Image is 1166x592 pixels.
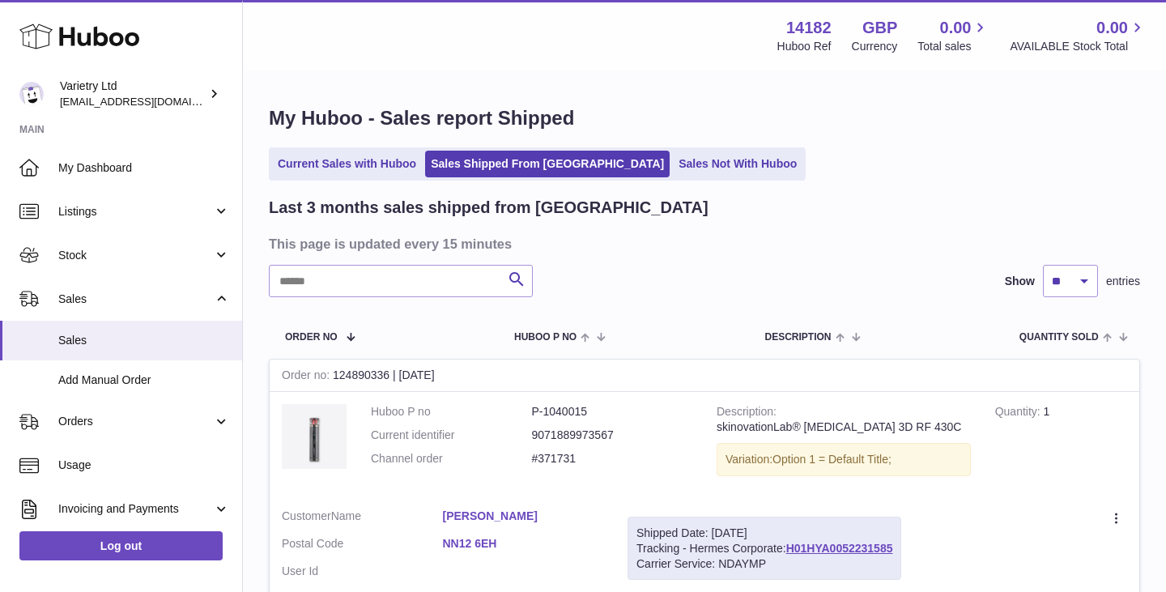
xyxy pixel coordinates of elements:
[1010,39,1147,54] span: AVAILABLE Stock Total
[1096,17,1128,39] span: 0.00
[371,428,532,443] dt: Current identifier
[1019,332,1099,343] span: Quantity Sold
[272,151,422,177] a: Current Sales with Huboo
[58,458,230,473] span: Usage
[717,443,971,476] div: Variation:
[58,333,230,348] span: Sales
[917,17,989,54] a: 0.00 Total sales
[636,526,892,541] div: Shipped Date: [DATE]
[60,79,206,109] div: Varietry Ltd
[282,536,443,556] dt: Postal Code
[514,332,577,343] span: Huboo P no
[786,17,832,39] strong: 14182
[772,453,892,466] span: Option 1 = Default Title;
[58,248,213,263] span: Stock
[19,531,223,560] a: Log out
[282,368,333,385] strong: Order no
[1106,274,1140,289] span: entries
[282,404,347,469] img: Muse_RF.jpg
[786,542,893,555] a: H01HYA0052231585
[532,428,693,443] dd: 9071889973567
[269,197,709,219] h2: Last 3 months sales shipped from [GEOGRAPHIC_DATA]
[270,360,1139,392] div: 124890336 | [DATE]
[58,414,213,429] span: Orders
[282,564,443,579] dt: User Id
[995,405,1044,422] strong: Quantity
[717,405,777,422] strong: Description
[269,105,1140,131] h1: My Huboo - Sales report Shipped
[917,39,989,54] span: Total sales
[282,509,331,522] span: Customer
[983,392,1139,496] td: 1
[636,556,892,572] div: Carrier Service: NDAYMP
[1005,274,1035,289] label: Show
[60,95,238,108] span: [EMAIL_ADDRESS][DOMAIN_NAME]
[940,17,972,39] span: 0.00
[371,451,532,466] dt: Channel order
[852,39,898,54] div: Currency
[1010,17,1147,54] a: 0.00 AVAILABLE Stock Total
[862,17,897,39] strong: GBP
[282,509,443,528] dt: Name
[269,235,1136,253] h3: This page is updated every 15 minutes
[443,536,604,552] a: NN12 6EH
[58,292,213,307] span: Sales
[777,39,832,54] div: Huboo Ref
[425,151,670,177] a: Sales Shipped From [GEOGRAPHIC_DATA]
[58,501,213,517] span: Invoicing and Payments
[19,82,44,106] img: leith@varietry.com
[58,160,230,176] span: My Dashboard
[764,332,831,343] span: Description
[58,204,213,219] span: Listings
[285,332,338,343] span: Order No
[58,373,230,388] span: Add Manual Order
[717,420,971,435] div: skinovationLab® [MEDICAL_DATA] 3D RF 430C
[532,404,693,420] dd: P-1040015
[673,151,802,177] a: Sales Not With Huboo
[628,517,901,581] div: Tracking - Hermes Corporate:
[443,509,604,524] a: [PERSON_NAME]
[532,451,693,466] dd: #371731
[371,404,532,420] dt: Huboo P no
